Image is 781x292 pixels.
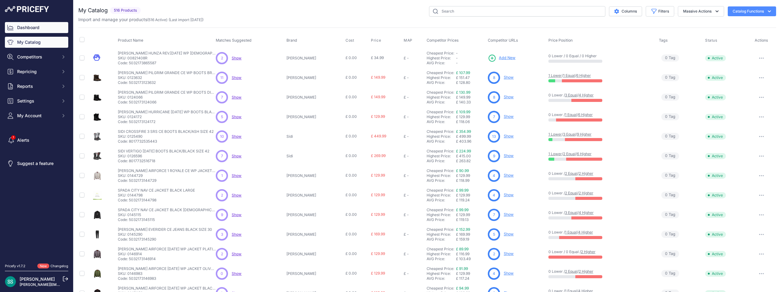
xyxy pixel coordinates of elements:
a: £ 99.99 [456,188,469,193]
a: Cheapest Price: [427,110,454,114]
p: Import and manage your products [78,17,204,23]
span: Show [232,95,241,99]
div: £ 140.33 [456,100,485,105]
span: Price Position [548,38,573,43]
p: [PERSON_NAME] HURRICANE [DATE] WP BOOTS BLACK SIZE 42 [118,110,216,114]
span: Brand [286,38,297,43]
p: SKU: 0123632 [118,75,216,80]
span: £ 0.00 [346,173,357,178]
div: AVG Price: [427,159,456,163]
p: SKU: 00821408R [118,56,216,61]
a: Show [504,75,514,80]
a: 2 Equal [565,171,577,176]
span: Active [705,75,726,81]
button: Massive Actions [678,6,724,17]
a: £ 354.99 [456,129,471,134]
div: - [406,173,409,178]
button: Reports [5,81,68,92]
div: Highest Price: [427,173,456,178]
span: £ 151.47 [456,75,470,80]
span: (Last import [DATE]) [169,17,204,22]
p: [PERSON_NAME] HUNZA REV.[DATE] WP [DEMOGRAPHIC_DATA] GLOVE BLACK LARGE [118,51,216,56]
span: Tag [661,74,679,81]
button: Competitors [5,51,68,62]
span: - [456,61,458,65]
div: £ [404,114,406,119]
a: Dashboard [5,22,68,33]
p: Code: 5032173144729 [118,178,216,183]
div: - [406,95,409,100]
div: £ 403.96 [456,139,485,144]
h2: My Catalog [78,6,108,15]
p: Code: 5032173123632 [118,80,216,85]
div: £ [404,154,406,159]
div: AVG Price: [427,198,456,203]
span: 7 [493,114,495,120]
p: Sidi [286,154,332,159]
p: SIDI VERTIGO [DATE] BOOTS BLACK/BLACK SIZE 42 [118,149,209,154]
nav: Sidebar [5,22,68,256]
a: 4 Higher [578,230,593,234]
span: 10 [220,134,224,139]
span: £ 34.99 [371,55,384,60]
span: Cost [346,38,354,43]
a: Show [504,212,514,217]
div: £ [404,212,406,217]
p: [PERSON_NAME] [286,75,332,80]
div: Highest Price: [427,56,456,61]
span: 7 [221,153,223,159]
span: £ 0.00 [346,153,357,158]
span: My Account [17,113,57,119]
a: 2 Higher [581,249,596,254]
a: Show [232,232,241,237]
span: Show [232,75,241,80]
span: 11 [220,75,223,80]
a: 3 Equal [565,93,577,97]
div: £ [404,173,406,178]
p: 0 Lower / / [548,112,653,117]
span: Matches Suggested [216,38,252,43]
a: Show [232,154,241,158]
p: Code: 8017732516718 [118,159,209,163]
p: SPADA CITY NAV CE JACKET BLACK LARGE [118,188,195,193]
a: [PERSON_NAME][EMAIL_ADDRESS][PERSON_NAME][DOMAIN_NAME] [20,282,144,287]
span: Product Name [118,38,143,43]
p: / / [548,73,653,78]
p: SKU: 0144729 [118,173,216,178]
a: 2 Equal [565,269,577,274]
a: Show [232,212,241,217]
div: - [406,134,409,139]
span: 4 [493,173,495,178]
p: [PERSON_NAME] [286,114,332,119]
a: Show [232,271,241,276]
span: 0 [665,94,667,100]
a: Show [232,173,241,178]
a: 2 Higher [579,171,593,176]
p: [PERSON_NAME] AIRFORCE 1 ROYALE CE WP JACKET IVORY LARGE [118,168,216,173]
span: £ 129.99 [371,193,385,197]
a: 3 Equal [565,210,577,215]
a: 3 Equal [563,132,576,137]
span: Active [705,192,726,198]
span: Show [232,193,241,197]
span: £ 449.99 [371,134,386,138]
div: £ [404,75,406,80]
span: Active [705,212,726,218]
span: Repricing [17,69,57,75]
div: AVG Price: [427,217,456,222]
span: Tag [661,94,679,101]
span: 0 [665,133,667,139]
p: 0 Lower / / [548,171,653,176]
a: 1 Lower [548,73,562,78]
button: Catalog Functions [728,6,776,16]
a: [PERSON_NAME] [20,276,55,282]
a: £ 109.99 [456,110,470,114]
span: Actions [755,38,768,43]
button: Filters [646,6,674,17]
span: 9 [221,212,223,218]
div: Highest Price: [427,193,456,198]
span: 0 [665,212,667,218]
p: / / [548,132,653,137]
